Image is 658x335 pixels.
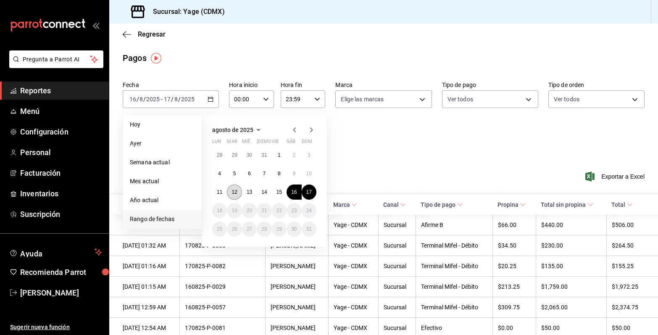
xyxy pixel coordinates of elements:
[272,148,287,163] button: 1 de agosto de 2025
[421,324,487,331] div: Efectivo
[278,171,281,177] abbr: 8 de agosto de 2025
[161,96,163,103] span: -
[130,196,195,205] span: Año actual
[20,147,102,158] span: Personal
[6,61,103,70] a: Pregunta a Parrot AI
[384,242,411,249] div: Sucursal
[20,85,102,96] span: Reportes
[242,148,257,163] button: 30 de julio de 2025
[384,283,411,290] div: Sucursal
[171,96,174,103] span: /
[146,7,225,17] h3: Sucursal: Yage (CDMX)
[212,203,227,218] button: 18 de agosto de 2025
[257,148,271,163] button: 31 de julio de 2025
[242,166,257,181] button: 6 de agosto de 2025
[139,96,143,103] input: --
[185,304,260,311] div: 160825-P-0057
[227,139,237,148] abbr: martes
[247,208,252,214] abbr: 20 de agosto de 2025
[272,185,287,200] button: 15 de agosto de 2025
[497,201,526,208] span: Propina
[185,263,260,269] div: 170825-P-0082
[123,82,219,88] label: Fecha
[227,203,242,218] button: 19 de agosto de 2025
[334,304,373,311] div: Yage - CDMX
[341,95,384,103] span: Elige las marcas
[185,242,260,249] div: 170825-P-0080
[129,96,137,103] input: --
[281,82,326,88] label: Hora fin
[421,304,487,311] div: Terminal Mifel - Débito
[217,208,222,214] abbr: 18 de agosto de 2025
[612,222,645,228] div: $506.00
[233,171,236,177] abbr: 5 de agosto de 2025
[242,185,257,200] button: 13 de agosto de 2025
[287,166,301,181] button: 9 de agosto de 2025
[212,127,253,133] span: agosto de 2025
[421,283,487,290] div: Terminal Mifel - Débito
[257,139,306,148] abbr: jueves
[272,203,287,218] button: 22 de agosto de 2025
[384,304,411,311] div: Sucursal
[287,203,301,218] button: 23 de agosto de 2025
[302,166,316,181] button: 10 de agosto de 2025
[383,201,406,208] span: Canal
[611,201,632,208] span: Total
[227,166,242,181] button: 5 de agosto de 2025
[123,283,174,290] div: [DATE] 01:15 AM
[212,139,221,148] abbr: lunes
[421,242,487,249] div: Terminal Mifel - Débito
[212,148,227,163] button: 28 de julio de 2025
[271,324,323,331] div: [PERSON_NAME]
[261,189,267,195] abbr: 14 de agosto de 2025
[541,263,601,269] div: $135.00
[587,171,645,182] span: Exportar a Excel
[291,189,297,195] abbr: 16 de agosto de 2025
[306,226,312,232] abbr: 31 de agosto de 2025
[229,82,274,88] label: Hora inicio
[232,152,237,158] abbr: 29 de julio de 2025
[261,226,267,232] abbr: 28 de agosto de 2025
[334,263,373,269] div: Yage - CDMX
[276,226,282,232] abbr: 29 de agosto de 2025
[10,323,102,332] span: Sugerir nueva función
[178,96,181,103] span: /
[498,242,531,249] div: $34.50
[151,53,161,63] button: Tooltip marker
[247,226,252,232] abbr: 27 de agosto de 2025
[541,304,601,311] div: $2,065.00
[248,171,251,177] abbr: 6 de agosto de 2025
[278,152,281,158] abbr: 1 de agosto de 2025
[271,304,323,311] div: [PERSON_NAME]
[306,208,312,214] abbr: 24 de agosto de 2025
[138,30,166,38] span: Regresar
[261,208,267,214] abbr: 21 de agosto de 2025
[137,96,139,103] span: /
[306,171,312,177] abbr: 10 de agosto de 2025
[334,242,373,249] div: Yage - CDMX
[384,324,411,331] div: Sucursal
[163,96,171,103] input: --
[247,189,252,195] abbr: 13 de agosto de 2025
[185,324,260,331] div: 170825-P-0081
[334,324,373,331] div: Yage - CDMX
[242,203,257,218] button: 20 de agosto de 2025
[185,283,260,290] div: 160825-P-0029
[334,222,373,228] div: Yage - CDMX
[123,263,174,269] div: [DATE] 01:16 AM
[541,201,593,208] span: Total sin propina
[212,166,227,181] button: 4 de agosto de 2025
[227,148,242,163] button: 29 de julio de 2025
[498,283,531,290] div: $213.25
[498,304,531,311] div: $309.75
[130,139,195,148] span: Ayer
[271,263,323,269] div: [PERSON_NAME]
[257,185,271,200] button: 14 de agosto de 2025
[232,189,237,195] abbr: 12 de agosto de 2025
[612,304,645,311] div: $2,374.75
[20,266,102,278] span: Recomienda Parrot
[335,82,432,88] label: Marca
[272,166,287,181] button: 8 de agosto de 2025
[20,126,102,137] span: Configuración
[276,208,282,214] abbr: 22 de agosto de 2025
